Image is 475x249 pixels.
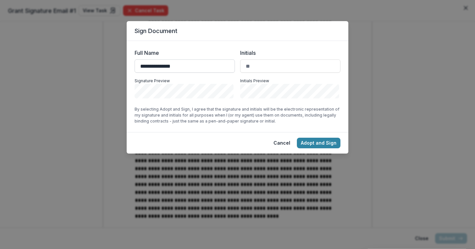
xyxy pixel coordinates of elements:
[135,106,340,124] p: By selecting Adopt and Sign, I agree that the signature and initials will be the electronic repre...
[135,49,231,57] label: Full Name
[269,138,294,148] button: Cancel
[240,49,336,57] label: Initials
[127,21,348,41] header: Sign Document
[135,78,235,84] p: Signature Preview
[240,78,340,84] p: Initials Preview
[297,138,340,148] button: Adopt and Sign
